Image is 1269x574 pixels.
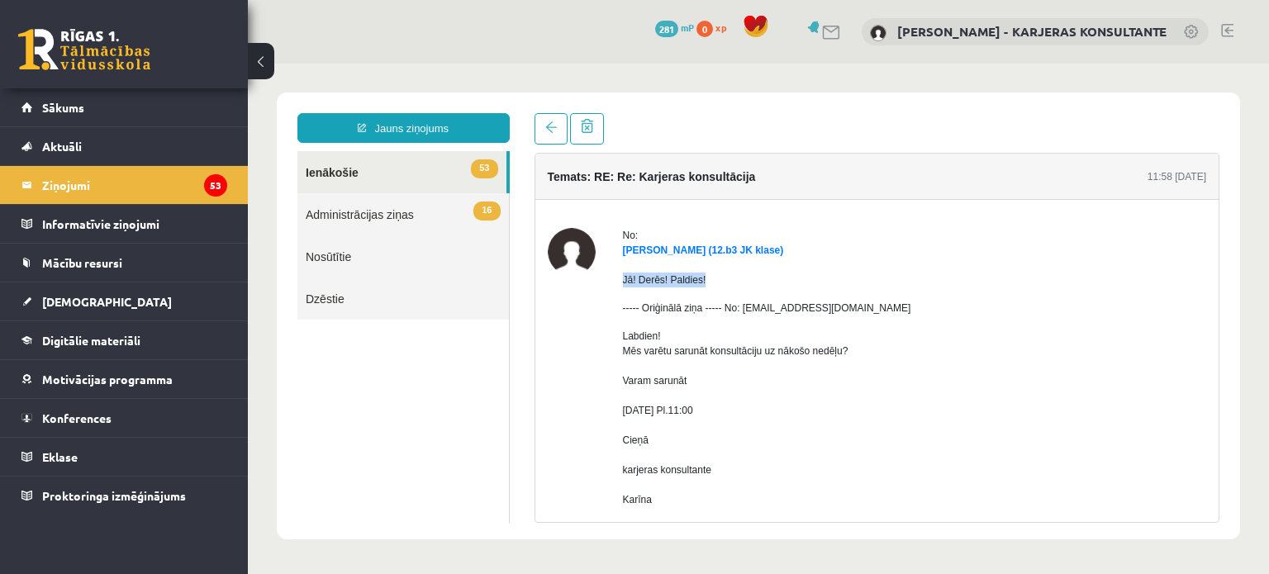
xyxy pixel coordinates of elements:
[50,88,259,130] a: 53Ienākošie
[375,310,959,325] div: Varam sarunāt
[715,21,726,34] span: xp
[42,100,84,115] span: Sākums
[42,255,122,270] span: Mācību resursi
[655,21,694,34] a: 281 mP
[375,237,959,252] p: ----- Oriģinālā ziņa ----- No: [EMAIL_ADDRESS][DOMAIN_NAME]
[375,265,959,518] div: Labdien!
[696,21,713,37] span: 0
[42,410,112,425] span: Konferences
[42,294,172,309] span: [DEMOGRAPHIC_DATA]
[375,164,959,179] div: No:
[21,244,227,282] a: Mācību resursi
[681,21,694,34] span: mP
[50,50,262,79] a: Jauns ziņojums
[655,21,678,37] span: 281
[50,214,261,256] a: Dzēstie
[223,96,250,115] span: 53
[18,29,150,70] a: Rīgas 1. Tālmācības vidusskola
[50,130,261,172] a: 16Administrācijas ziņas
[42,333,140,348] span: Digitālie materiāli
[226,138,252,157] span: 16
[50,172,261,214] a: Nosūtītie
[21,282,227,320] a: [DEMOGRAPHIC_DATA]
[300,107,508,120] h4: Temats: RE: Re: Karjeras konsultācija
[21,88,227,126] a: Sākums
[21,438,227,476] a: Eklase
[21,205,227,243] a: Informatīvie ziņojumi
[21,166,227,204] a: Ziņojumi53
[42,166,227,204] legend: Ziņojumi
[897,23,1167,40] a: [PERSON_NAME] - KARJERAS KONSULTANTE
[375,209,959,224] p: Jā! Derēs! Paldies!
[375,369,959,384] div: Cieņā
[42,449,78,464] span: Eklase
[375,429,959,444] div: Karīna
[42,139,82,154] span: Aktuāli
[42,372,173,387] span: Motivācijas programma
[375,280,959,295] div: Mēs varētu sarunāt konsultāciju uz nākošo nedēļu?
[375,181,536,192] a: [PERSON_NAME] (12.b3 JK klase)
[21,399,227,437] a: Konferences
[300,164,348,212] img: Anda Sīle
[21,321,227,359] a: Digitālie materiāli
[900,106,958,121] div: 11:58 [DATE]
[42,205,227,243] legend: Informatīvie ziņojumi
[375,339,959,354] div: [DATE] Pl.11:00
[21,477,227,515] a: Proktoringa izmēģinājums
[42,488,186,503] span: Proktoringa izmēģinājums
[21,127,227,165] a: Aktuāli
[870,25,886,41] img: Karīna Saveļjeva - KARJERAS KONSULTANTE
[696,21,734,34] a: 0 xp
[21,360,227,398] a: Motivācijas programma
[204,174,227,197] i: 53
[375,399,959,414] div: karjeras konsultante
